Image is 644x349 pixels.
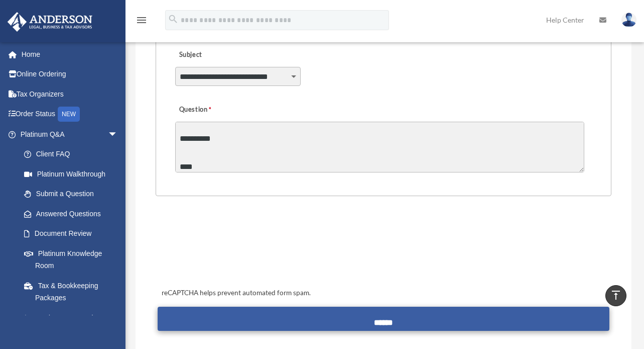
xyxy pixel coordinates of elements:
a: Land Trust & Deed Forum [14,308,133,328]
a: vertical_align_top [605,285,626,306]
a: Online Ordering [7,64,133,84]
img: Anderson Advisors Platinum Portal [5,12,95,32]
a: Client FAQ [14,144,133,164]
label: Question [175,103,253,117]
a: Tax Organizers [7,84,133,104]
a: Document Review [14,224,133,244]
span: arrow_drop_down [108,124,128,145]
a: menu [136,18,148,26]
div: NEW [58,107,80,122]
a: Platinum Knowledge Room [14,243,133,276]
div: reCAPTCHA helps prevent automated form spam. [158,287,610,299]
img: User Pic [621,13,636,27]
a: Home [7,44,133,64]
a: Answered Questions [14,204,133,224]
i: menu [136,14,148,26]
a: Tax & Bookkeeping Packages [14,276,133,308]
a: Order StatusNEW [7,104,133,125]
label: Subject [175,48,271,62]
a: Platinum Walkthrough [14,164,133,184]
i: search [168,14,179,25]
iframe: reCAPTCHA [159,227,311,267]
a: Platinum Q&Aarrow_drop_down [7,124,133,144]
i: vertical_align_top [610,289,622,301]
a: Submit a Question [14,184,128,204]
